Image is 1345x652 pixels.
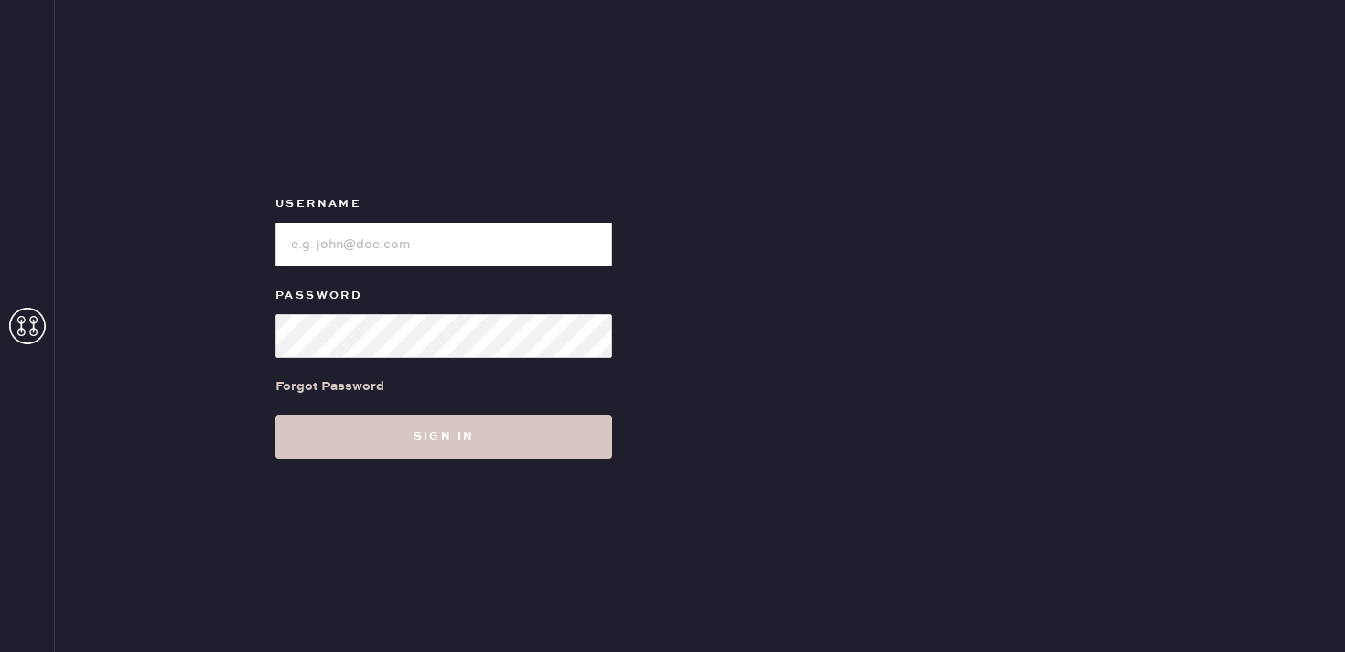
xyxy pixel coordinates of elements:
button: Sign in [275,415,612,459]
label: Password [275,285,612,307]
div: Forgot Password [275,376,384,397]
input: e.g. john@doe.com [275,223,612,266]
a: Forgot Password [275,358,384,415]
label: Username [275,193,612,215]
